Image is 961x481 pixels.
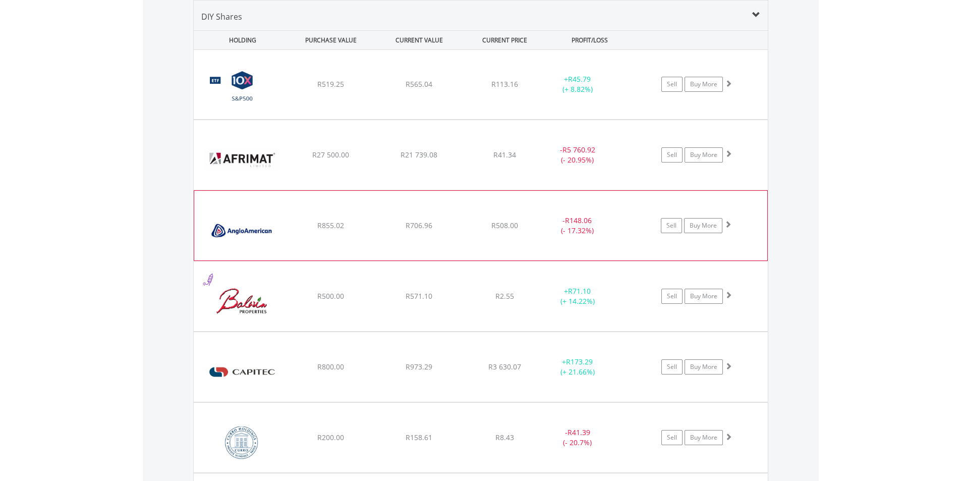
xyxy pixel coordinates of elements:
div: + (+ 14.22%) [540,286,616,306]
div: - (- 20.7%) [540,427,616,448]
span: R173.29 [566,357,593,366]
a: Buy More [685,430,723,445]
span: R5 760.92 [562,145,595,154]
span: R8.43 [495,433,514,442]
a: Sell [661,359,683,375]
span: R519.25 [317,79,344,89]
span: R45.79 [568,74,591,84]
div: - (- 17.32%) [539,216,615,236]
img: EQU.ZA.AGL.png [199,203,286,258]
img: EQU.ZA.CPI.png [199,345,286,399]
div: CURRENT VALUE [376,31,463,49]
span: R41.34 [493,150,516,159]
div: + (+ 8.82%) [540,74,616,94]
span: R148.06 [565,216,592,225]
span: R855.02 [317,221,344,230]
span: R113.16 [491,79,518,89]
span: R565.04 [406,79,432,89]
span: R200.00 [317,433,344,442]
a: Buy More [685,147,723,163]
div: PROFIT/LOSS [547,31,633,49]
div: HOLDING [194,31,286,49]
div: + (+ 21.66%) [540,357,616,377]
div: PURCHASE VALUE [288,31,374,49]
span: R508.00 [491,221,518,230]
div: - (- 20.95%) [540,145,616,165]
span: R973.29 [406,362,432,371]
a: Buy More [685,289,723,304]
a: Sell [661,147,683,163]
a: Sell [661,430,683,445]
span: R41.39 [568,427,590,437]
img: EQU.ZA.CSP500.png [199,63,286,117]
span: R706.96 [406,221,432,230]
span: R158.61 [406,433,432,442]
div: CURRENT PRICE [464,31,544,49]
a: Sell [661,289,683,304]
img: EQU.ZA.COH.png [199,415,286,470]
span: DIY Shares [201,11,242,22]
a: Sell [661,218,682,233]
span: R27 500.00 [312,150,349,159]
span: R500.00 [317,291,344,301]
a: Buy More [685,359,723,375]
span: R800.00 [317,362,344,371]
a: Sell [661,77,683,92]
span: R2.55 [495,291,514,301]
span: R21 739.08 [401,150,437,159]
span: R571.10 [406,291,432,301]
span: R71.10 [568,286,591,296]
a: Buy More [684,218,722,233]
span: R3 630.07 [488,362,521,371]
img: EQU.ZA.BWN.png [199,274,286,329]
img: EQU.ZA.AFT.png [199,133,286,187]
a: Buy More [685,77,723,92]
